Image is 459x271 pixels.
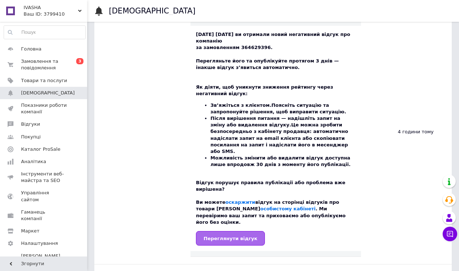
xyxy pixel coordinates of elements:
[21,240,58,247] span: Налаштування
[443,227,457,241] button: Чат з покупцем
[21,58,67,71] span: Замовлення та повідомлення
[21,46,41,52] span: Головна
[24,11,87,17] div: Ваш ID: 3799410
[21,102,67,115] span: Показники роботи компанії
[210,116,340,128] b: Після вирішення питання — надішліть запит на зміну або видалення відгуку.
[21,134,41,140] span: Покупці
[21,209,67,222] span: Гаманець компанії
[24,4,78,11] span: IVASHA
[21,77,67,84] span: Товари та послуги
[196,231,265,246] a: Переглянути відгук
[196,31,356,246] div: [DATE] [DATE] ви отримали новий негативний відгук про компанію за замовленням 364629396.
[4,26,85,39] input: Пошук
[204,236,257,241] span: Переглянути відгук
[210,102,271,108] b: Зв’яжіться з клієнтом.
[196,77,356,226] div: Як діяти, щоб уникнути зниження рейтингу через негативний відгук: Відгук порушує правила публікац...
[225,199,255,205] a: оскаржити
[196,58,339,70] b: Перегляньте його та опублікуйте протягом 3 днів — інакше відгук з’явиться автоматично.
[210,155,356,168] li: Можливість змінити або видалити відгук доступна лише впродовж 30 днів з моменту його публікації.
[21,146,60,153] span: Каталог ProSale
[210,115,356,155] li: Це можна зробити безпосередньо з кабінету продавця: автоматично надіслати запит на email клієнта ...
[76,58,83,64] span: 3
[210,102,356,115] li: Поясніть ситуацію та запропонуйте рішення, щоб виправити ситуацію.
[260,206,315,211] a: особистому кабінеті
[21,121,40,128] span: Відгуки
[21,158,46,165] span: Аналітика
[21,228,40,234] span: Маркет
[21,90,75,96] span: [DEMOGRAPHIC_DATA]
[21,171,67,184] span: Інструменти веб-майстра та SEO
[21,190,67,203] span: Управління сайтом
[109,7,196,15] h1: [DEMOGRAPHIC_DATA]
